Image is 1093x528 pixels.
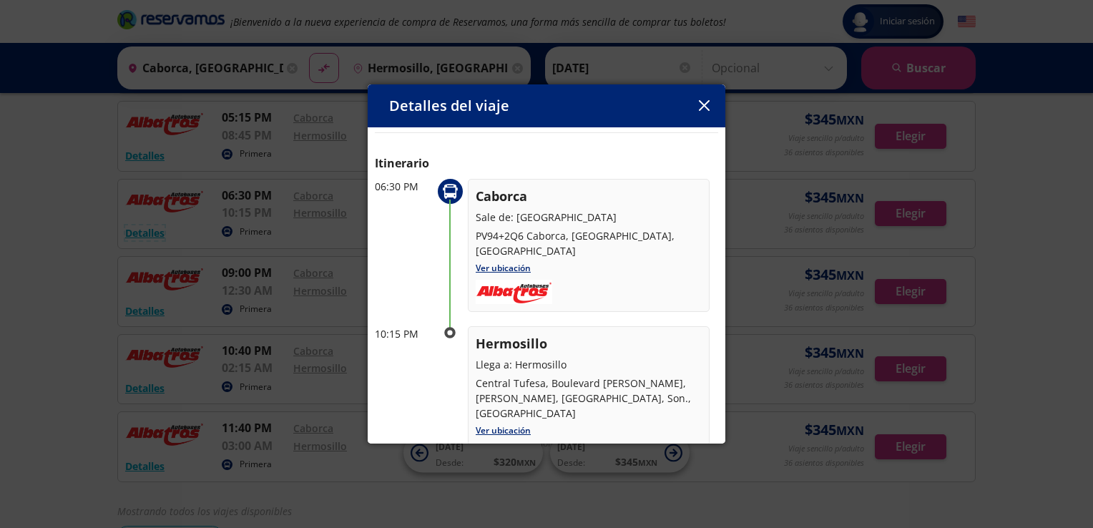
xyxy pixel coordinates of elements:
[476,424,531,436] a: Ver ubicación
[389,95,509,117] p: Detalles del viaje
[375,326,432,341] p: 10:15 PM
[476,262,531,274] a: Ver ubicación
[375,179,432,194] p: 06:30 PM
[476,210,702,225] p: Sale de: [GEOGRAPHIC_DATA]
[476,334,702,353] p: Hermosillo
[476,280,552,305] img: logo-alba.png
[476,228,702,258] p: PV94+2Q6 Caborca, [GEOGRAPHIC_DATA], [GEOGRAPHIC_DATA]
[375,155,718,172] p: Itinerario
[476,187,702,206] p: Caborca
[476,376,702,421] p: Central Tufesa, Boulevard [PERSON_NAME], [PERSON_NAME], [GEOGRAPHIC_DATA], Son., [GEOGRAPHIC_DATA]
[476,357,702,372] p: Llega a: Hermosillo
